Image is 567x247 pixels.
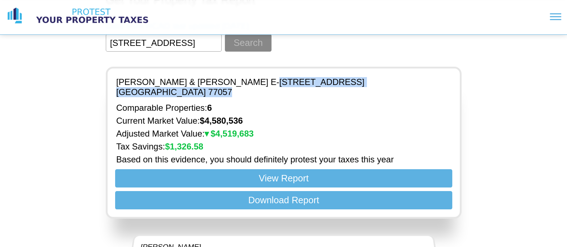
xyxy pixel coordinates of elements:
[225,34,271,52] button: Search
[6,7,155,25] a: logo logo text
[116,77,451,97] p: [PERSON_NAME] & [PERSON_NAME] E - [STREET_ADDRESS] [GEOGRAPHIC_DATA] 77057
[29,7,155,25] img: logo text
[6,7,24,25] img: logo
[116,129,451,139] p: Adjusted Market Value:
[165,142,203,151] strong: $ 1,326.58
[106,34,222,52] input: Enter Property Address
[116,142,451,152] p: Tax Savings:
[207,103,212,113] strong: 6
[116,155,451,165] p: Based on this evidence, you should definitely protest your taxes this year
[116,116,451,126] p: Current Market Value:
[199,116,242,125] strong: $ 4,580,536
[204,129,254,138] strong: $ 4,519,683
[115,191,452,209] button: Download Report
[116,103,451,113] p: Comparable Properties:
[115,169,452,187] button: View Report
